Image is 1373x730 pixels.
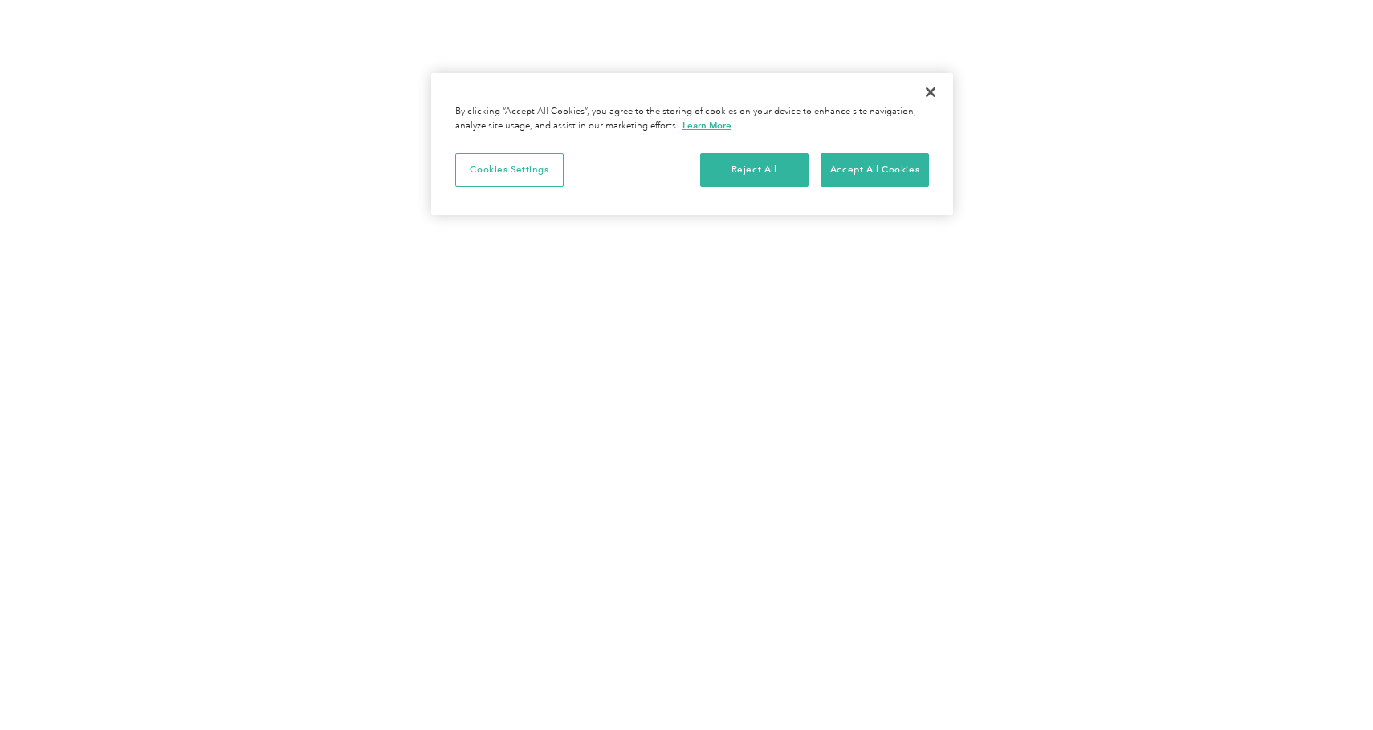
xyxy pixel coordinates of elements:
[821,153,929,187] button: Accept All Cookies
[913,75,948,110] button: Close
[431,73,953,215] div: Privacy
[455,153,564,187] button: Cookies Settings
[682,120,731,131] a: More information about your privacy, opens in a new tab
[455,105,929,133] div: By clicking “Accept All Cookies”, you agree to the storing of cookies on your device to enhance s...
[700,153,809,187] button: Reject All
[431,73,953,215] div: Cookie banner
